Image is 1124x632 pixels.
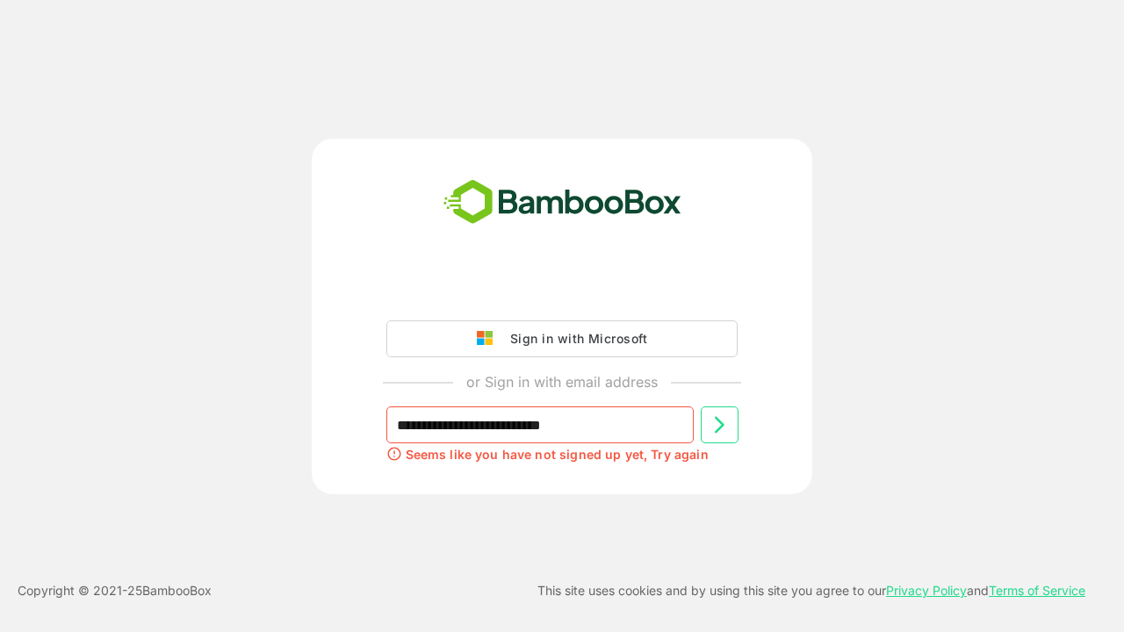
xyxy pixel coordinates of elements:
[378,271,746,310] iframe: Sign in with Google Button
[386,320,738,357] button: Sign in with Microsoft
[466,371,658,392] p: or Sign in with email address
[501,327,647,350] div: Sign in with Microsoft
[406,446,709,463] p: Seems like you have not signed up yet, Try again
[18,580,212,601] p: Copyright © 2021- 25 BambooBox
[434,174,691,232] img: bamboobox
[886,583,967,598] a: Privacy Policy
[477,331,501,347] img: google
[989,583,1085,598] a: Terms of Service
[537,580,1085,601] p: This site uses cookies and by using this site you agree to our and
